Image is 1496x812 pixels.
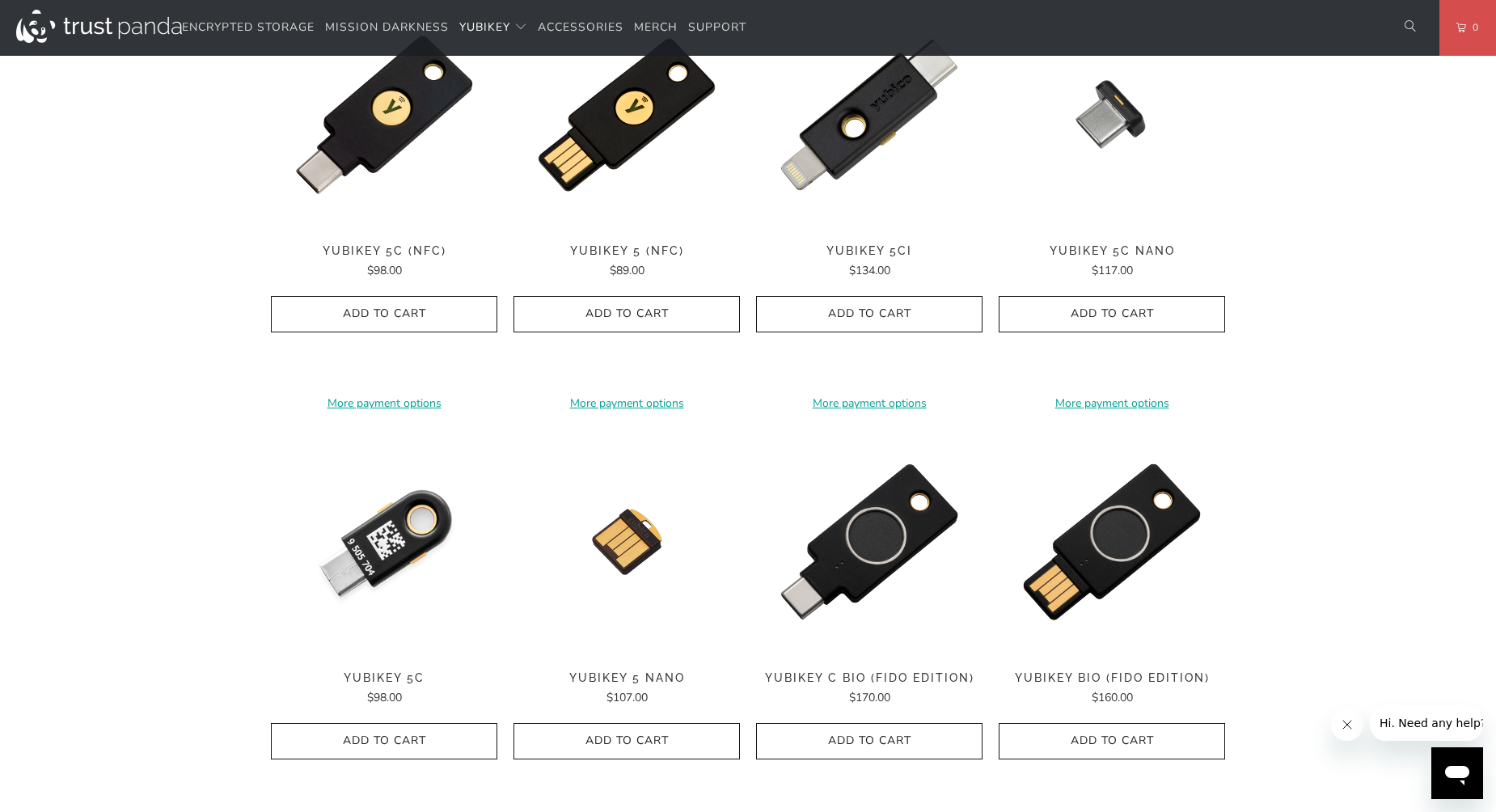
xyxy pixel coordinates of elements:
img: YubiKey 5Ci - Trust Panda [756,2,983,228]
button: Add to Cart [999,723,1225,759]
span: Add to Cart [1016,734,1208,748]
button: Add to Cart [513,723,740,759]
span: YubiKey C Bio (FIDO Edition) [756,671,983,685]
span: $160.00 [1092,690,1133,705]
button: Add to Cart [271,723,497,759]
img: YubiKey Bio (FIDO Edition) - Trust Panda [999,429,1225,655]
span: 0 [1466,19,1479,36]
nav: Translation missing: en.navigation.header.main_nav [182,9,746,47]
span: Merch [634,19,678,35]
img: YubiKey 5C Nano - Trust Panda [999,2,1225,228]
a: More payment options [756,395,983,412]
span: Add to Cart [288,734,480,748]
span: $107.00 [606,690,648,705]
a: Merch [634,9,678,47]
span: Add to Cart [1016,307,1208,321]
span: Accessories [538,19,623,35]
button: Add to Cart [999,296,1225,332]
summary: YubiKey [459,9,527,47]
a: YubiKey 5 (NFC) - Trust Panda YubiKey 5 (NFC) - Trust Panda [513,2,740,228]
span: $134.00 [849,263,890,278]
span: Add to Cart [530,734,723,748]
iframe: Button to launch messaging window [1431,747,1483,799]
a: YubiKey 5Ci $134.00 [756,244,983,280]
span: YubiKey 5C [271,671,497,685]
a: YubiKey C Bio (FIDO Edition) $170.00 [756,671,983,707]
button: Add to Cart [271,296,497,332]
a: YubiKey 5 Nano - Trust Panda YubiKey 5 Nano - Trust Panda [513,429,740,655]
a: Accessories [538,9,623,47]
span: Add to Cart [530,307,723,321]
a: YubiKey 5C Nano - Trust Panda YubiKey 5C Nano - Trust Panda [999,2,1225,228]
a: More payment options [271,395,497,412]
a: YubiKey Bio (FIDO Edition) - Trust Panda YubiKey Bio (FIDO Edition) - Trust Panda [999,429,1225,655]
span: $170.00 [849,690,890,705]
button: Add to Cart [513,296,740,332]
span: $89.00 [610,263,644,278]
a: Encrypted Storage [182,9,315,47]
iframe: Message from company [1370,705,1483,741]
img: YubiKey 5C (NFC) - Trust Panda [271,2,497,228]
a: More payment options [999,395,1225,412]
span: $98.00 [367,690,402,705]
a: YubiKey C Bio (FIDO Edition) - Trust Panda YubiKey C Bio (FIDO Edition) - Trust Panda [756,429,983,655]
img: Trust Panda Australia [16,10,182,43]
span: YubiKey 5Ci [756,244,983,258]
span: YubiKey 5 Nano [513,671,740,685]
button: Add to Cart [756,723,983,759]
a: YubiKey 5C (NFC) $98.00 [271,244,497,280]
a: YubiKey 5 Nano $107.00 [513,671,740,707]
img: YubiKey 5 (NFC) - Trust Panda [513,2,740,228]
a: Support [688,9,746,47]
a: YubiKey 5Ci - Trust Panda YubiKey 5Ci - Trust Panda [756,2,983,228]
a: YubiKey Bio (FIDO Edition) $160.00 [999,671,1225,707]
span: YubiKey [459,19,510,35]
a: YubiKey 5 (NFC) $89.00 [513,244,740,280]
a: YubiKey 5C $98.00 [271,671,497,707]
img: YubiKey 5C - Trust Panda [271,429,497,655]
span: YubiKey 5C Nano [999,244,1225,258]
span: Hi. Need any help? [10,11,116,24]
span: YubiKey 5 (NFC) [513,244,740,258]
img: YubiKey 5 Nano - Trust Panda [513,429,740,655]
span: Mission Darkness [325,19,449,35]
a: YubiKey 5C - Trust Panda YubiKey 5C - Trust Panda [271,429,497,655]
button: Add to Cart [756,296,983,332]
span: Add to Cart [288,307,480,321]
a: YubiKey 5C Nano $117.00 [999,244,1225,280]
span: Encrypted Storage [182,19,315,35]
img: YubiKey C Bio (FIDO Edition) - Trust Panda [756,429,983,655]
span: $98.00 [367,263,402,278]
span: Add to Cart [773,734,966,748]
span: Support [688,19,746,35]
span: $117.00 [1092,263,1133,278]
span: YubiKey 5C (NFC) [271,244,497,258]
iframe: Close message [1331,708,1363,741]
a: YubiKey 5C (NFC) - Trust Panda YubiKey 5C (NFC) - Trust Panda [271,2,497,228]
a: Mission Darkness [325,9,449,47]
a: More payment options [513,395,740,412]
span: Add to Cart [773,307,966,321]
span: YubiKey Bio (FIDO Edition) [999,671,1225,685]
